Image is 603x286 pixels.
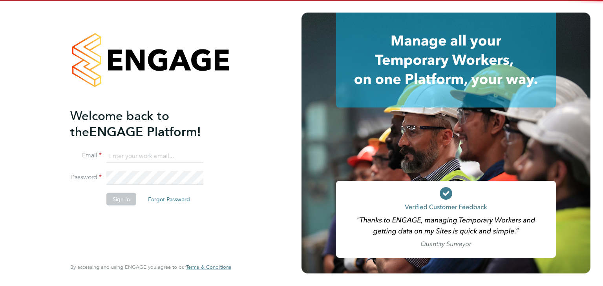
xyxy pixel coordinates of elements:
span: Welcome back to the [70,108,169,139]
label: Password [70,173,102,182]
button: Sign In [106,193,136,206]
span: By accessing and using ENGAGE you agree to our [70,264,231,270]
h2: ENGAGE Platform! [70,107,223,140]
label: Email [70,151,102,160]
a: Terms & Conditions [186,264,231,270]
button: Forgot Password [142,193,196,206]
input: Enter your work email... [106,149,203,163]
